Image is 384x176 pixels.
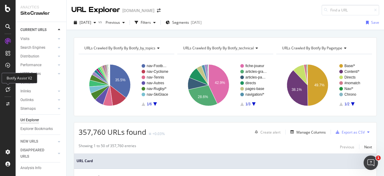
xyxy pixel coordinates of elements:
[245,69,267,74] text: articles-gra…
[20,97,34,103] div: Outlinks
[20,126,53,132] div: Explorer Bookmarks
[20,62,56,68] a: Performance
[79,127,146,137] span: 357,760 URLs found
[20,45,45,51] div: Search Engines
[322,5,379,15] input: Find a URL
[163,18,204,27] button: Segments[DATE]
[342,130,365,135] div: Export as CSV
[344,81,360,85] text: #nomatch
[20,138,38,145] div: NEW URLS
[103,18,127,27] button: Previous
[20,53,39,60] div: Distribution
[344,64,355,68] text: Base/*
[1,73,37,83] div: Botify Assist V2
[191,20,202,25] div: [DATE]
[364,144,372,150] div: Next
[260,130,280,135] div: Create alert
[20,97,56,103] a: Outlinks
[76,158,370,164] span: URL Card
[215,81,225,85] text: 42.9%
[20,106,56,112] a: Sitemaps
[245,75,265,79] text: articles-pa…
[20,126,62,132] a: Explorer Bookmarks
[141,20,151,25] div: Filters
[84,45,155,51] span: URLs Crawled By Botify By botify_by_topics
[20,36,56,42] a: Visits
[245,102,250,106] text: 1/3
[149,133,151,135] img: Equal
[288,128,326,136] button: Manage Columns
[364,143,372,150] button: Next
[177,59,271,111] svg: A chart.
[376,156,381,160] span: 1
[172,20,189,25] span: Segments
[79,59,173,111] div: A chart.
[115,78,125,82] text: 35.5%
[20,138,56,145] a: NEW URLS
[103,20,120,25] span: Previous
[83,43,169,53] h4: URLs Crawled By Botify By botify_by_topics
[20,27,46,33] div: CURRENT URLS
[344,69,359,74] text: Content/*
[79,143,136,150] div: Showing 1 to 50 of 357,760 entries
[79,20,91,25] span: 2025 Aug. 31st
[147,64,166,68] text: nav-Footb…
[20,10,61,17] div: SiteCrawler
[20,71,56,77] a: HTTP Codes
[20,165,41,171] div: Analysis Info
[132,18,158,27] button: Filters
[147,69,168,74] text: nav-Cyclisme
[281,43,367,53] h4: URLs Crawled By Botify By pagetype
[371,20,379,25] div: Save
[245,92,264,97] text: navigation/*
[20,79,62,86] a: Content
[152,131,165,136] div: +0.03%
[20,106,36,112] div: Sitemaps
[20,117,62,123] a: Url Explorer
[292,88,302,92] text: 38.1%
[98,19,103,24] span: vs
[122,8,154,14] div: [DOMAIN_NAME]
[20,5,61,10] div: Analytics
[20,88,56,94] a: Inlinks
[344,92,356,97] text: Chrono
[245,64,264,68] text: fiche-joueur
[276,59,370,111] svg: A chart.
[147,102,152,106] text: 1/6
[20,53,56,60] a: Distribution
[296,130,326,135] div: Manage Columns
[182,43,268,53] h4: URLs Crawled By Botify By botify_technical
[71,5,120,15] div: URL Explorer
[245,81,256,85] text: directs
[20,45,56,51] a: Search Engines
[183,45,254,51] span: URLs Crawled By Botify By botify_technical
[245,87,264,91] text: pages-base
[20,88,31,94] div: Inlinks
[364,156,378,170] iframe: Intercom live chat
[344,87,353,91] text: Nav/*
[71,18,98,27] button: [DATE]
[147,87,166,91] text: nav-Rugby/*
[198,95,208,99] text: 28.6%
[147,75,164,79] text: nav-Tennis
[157,8,160,13] div: arrow-right-arrow-left
[20,147,51,160] div: DISAPPEARED URLS
[20,36,29,42] div: Visits
[20,27,56,33] a: CURRENT URLS
[314,83,324,87] text: 49.7%
[252,127,280,137] button: Create alert
[20,62,41,68] div: Performance
[364,18,379,27] button: Save
[282,45,342,51] span: URLs Crawled By Botify By pagetype
[340,144,354,150] div: Previous
[340,143,354,150] button: Previous
[20,165,62,171] a: Analysis Info
[344,102,349,106] text: 1/2
[147,92,168,97] text: nav-SkiGlace
[20,71,41,77] div: HTTP Codes
[20,117,39,123] div: Url Explorer
[344,75,355,79] text: Directs
[20,147,56,160] a: DISAPPEARED URLS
